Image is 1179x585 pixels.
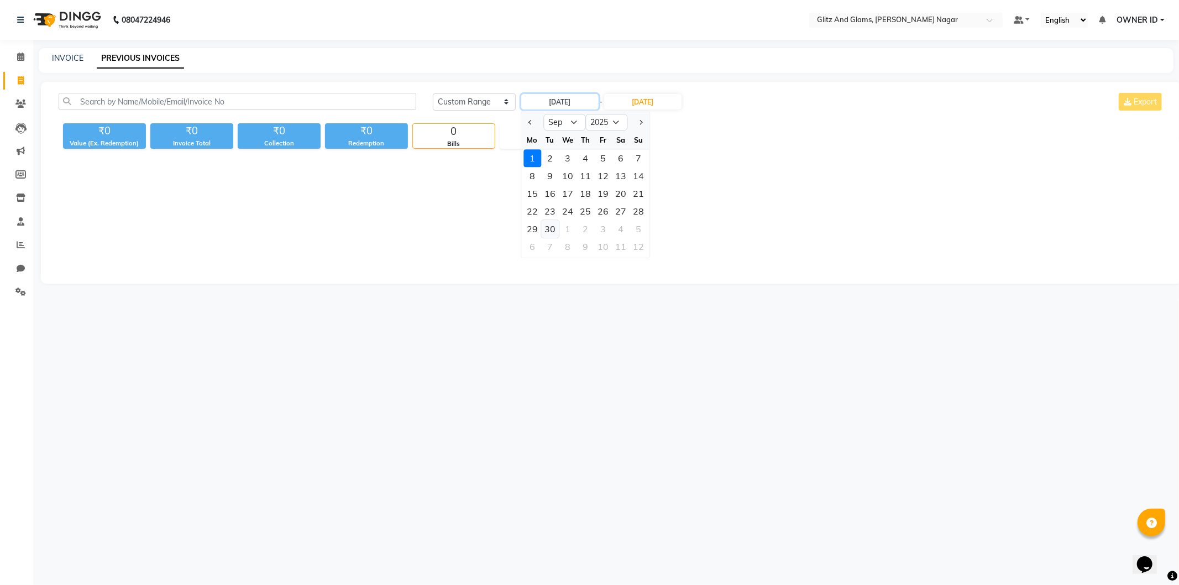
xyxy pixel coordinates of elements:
div: 7 [630,149,647,167]
div: 20 [612,185,630,202]
div: Thursday, September 11, 2025 [577,167,594,185]
div: Bills [413,139,495,149]
div: Invoice Total [150,139,233,148]
div: Monday, September 1, 2025 [523,149,541,167]
div: Thursday, October 2, 2025 [577,220,594,238]
div: Monday, September 29, 2025 [523,220,541,238]
div: ₹0 [63,123,146,139]
div: 1 [559,220,577,238]
div: Wednesday, September 3, 2025 [559,149,577,167]
div: Saturday, September 13, 2025 [612,167,630,185]
div: 4 [612,220,630,238]
div: 7 [541,238,559,255]
div: Sunday, September 14, 2025 [630,167,647,185]
div: 3 [559,149,577,167]
span: OWNER ID [1117,14,1158,26]
div: 16 [541,185,559,202]
a: PREVIOUS INVOICES [97,49,184,69]
div: Thursday, October 9, 2025 [577,238,594,255]
div: Wednesday, September 17, 2025 [559,185,577,202]
div: Saturday, September 6, 2025 [612,149,630,167]
div: 8 [559,238,577,255]
div: Tu [541,131,559,149]
button: Next month [636,113,645,131]
div: 5 [630,220,647,238]
div: Monday, October 6, 2025 [523,238,541,255]
div: 23 [541,202,559,220]
div: Thursday, September 4, 2025 [577,149,594,167]
div: Thursday, September 18, 2025 [577,185,594,202]
div: 24 [559,202,577,220]
div: 6 [523,238,541,255]
div: 2 [541,149,559,167]
div: 15 [523,185,541,202]
div: Saturday, September 27, 2025 [612,202,630,220]
div: Friday, October 3, 2025 [594,220,612,238]
div: 11 [612,238,630,255]
div: Wednesday, October 8, 2025 [559,238,577,255]
div: Friday, September 5, 2025 [594,149,612,167]
div: 27 [612,202,630,220]
div: 4 [577,149,594,167]
div: Monday, September 15, 2025 [523,185,541,202]
div: 3 [594,220,612,238]
div: Sunday, October 5, 2025 [630,220,647,238]
input: Search by Name/Mobile/Email/Invoice No [59,93,416,110]
div: Tuesday, September 30, 2025 [541,220,559,238]
input: End Date [604,94,682,109]
iframe: chat widget [1133,541,1168,574]
div: 9 [541,167,559,185]
div: ₹0 [150,123,233,139]
div: 9 [577,238,594,255]
span: Empty list [59,162,1164,273]
div: 25 [577,202,594,220]
div: Cancelled [500,139,582,149]
div: Saturday, October 4, 2025 [612,220,630,238]
div: 29 [523,220,541,238]
div: Fr [594,131,612,149]
select: Select month [543,114,585,130]
div: 22 [523,202,541,220]
b: 08047224946 [122,4,170,35]
div: Thursday, September 25, 2025 [577,202,594,220]
div: 13 [612,167,630,185]
div: Sunday, September 7, 2025 [630,149,647,167]
div: Tuesday, September 2, 2025 [541,149,559,167]
div: Mo [523,131,541,149]
div: 2 [577,220,594,238]
div: Wednesday, September 24, 2025 [559,202,577,220]
div: 14 [630,167,647,185]
div: Wednesday, October 1, 2025 [559,220,577,238]
div: 30 [541,220,559,238]
img: logo [28,4,104,35]
div: Tuesday, September 23, 2025 [541,202,559,220]
div: Sa [612,131,630,149]
div: Value (Ex. Redemption) [63,139,146,148]
div: 5 [594,149,612,167]
div: 18 [577,185,594,202]
div: 26 [594,202,612,220]
div: 19 [594,185,612,202]
div: Sunday, October 12, 2025 [630,238,647,255]
div: Tuesday, September 9, 2025 [541,167,559,185]
div: Redemption [325,139,408,148]
div: Saturday, September 20, 2025 [612,185,630,202]
span: - [600,96,603,108]
div: Friday, September 26, 2025 [594,202,612,220]
div: 11 [577,167,594,185]
input: Start Date [521,94,599,109]
div: Monday, September 8, 2025 [523,167,541,185]
div: Tuesday, September 16, 2025 [541,185,559,202]
div: Monday, September 22, 2025 [523,202,541,220]
div: Friday, September 12, 2025 [594,167,612,185]
div: 6 [612,149,630,167]
div: 28 [630,202,647,220]
div: We [559,131,577,149]
div: 1 [523,149,541,167]
div: Saturday, October 11, 2025 [612,238,630,255]
div: Su [630,131,647,149]
div: 8 [523,167,541,185]
div: 0 [413,124,495,139]
div: 10 [594,238,612,255]
div: Th [577,131,594,149]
